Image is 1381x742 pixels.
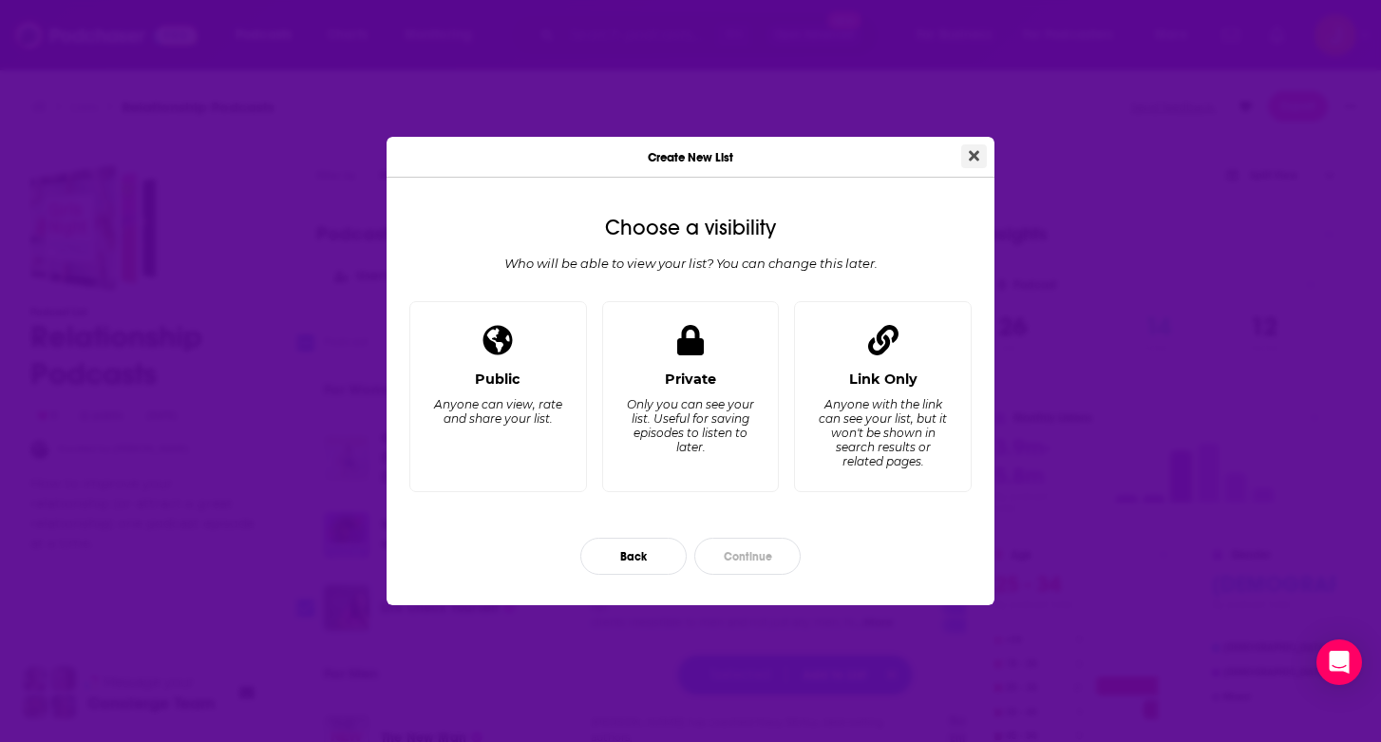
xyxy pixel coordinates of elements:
div: Open Intercom Messenger [1316,639,1362,685]
div: Public [475,371,520,388]
div: Anyone can view, rate and share your list. [433,397,563,426]
div: Choose a visibility [402,216,979,240]
button: Continue [694,538,801,575]
div: Who will be able to view your list? You can change this later. [402,256,979,271]
div: Create New List [387,137,994,178]
div: Only you can see your list. Useful for saving episodes to listen to later. [625,397,755,454]
div: Link Only [849,371,918,388]
div: Private [665,371,716,388]
button: Back [580,538,687,575]
button: Close [961,144,987,168]
div: Anyone with the link can see your list, but it won't be shown in search results or related pages. [818,397,948,468]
